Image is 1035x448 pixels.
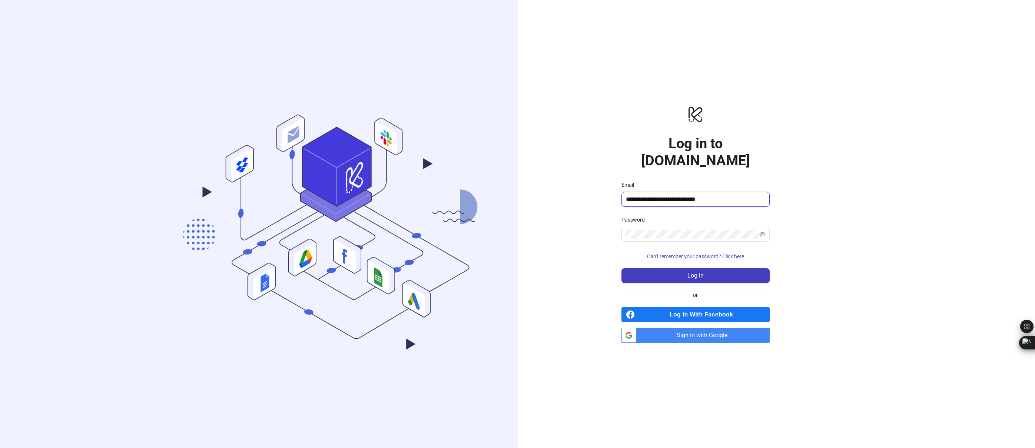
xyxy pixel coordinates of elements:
button: Log in [621,268,770,283]
h1: Log in to [DOMAIN_NAME] [621,135,770,169]
a: Sign in with Google [621,328,770,343]
label: Password [621,216,650,224]
span: eye-invisible [759,231,765,237]
a: Log in With Facebook [621,307,770,322]
button: Can't remember your password? Click here [621,250,770,262]
span: Can't remember your password? Click here [647,253,744,259]
span: Sign in with Google [639,328,770,343]
label: Email [621,181,639,189]
span: Log in With Facebook [638,307,770,322]
span: or [687,291,704,299]
input: Password [626,230,758,239]
span: Log in [687,272,704,279]
a: Can't remember your password? Click here [621,253,770,259]
input: Email [626,195,764,204]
